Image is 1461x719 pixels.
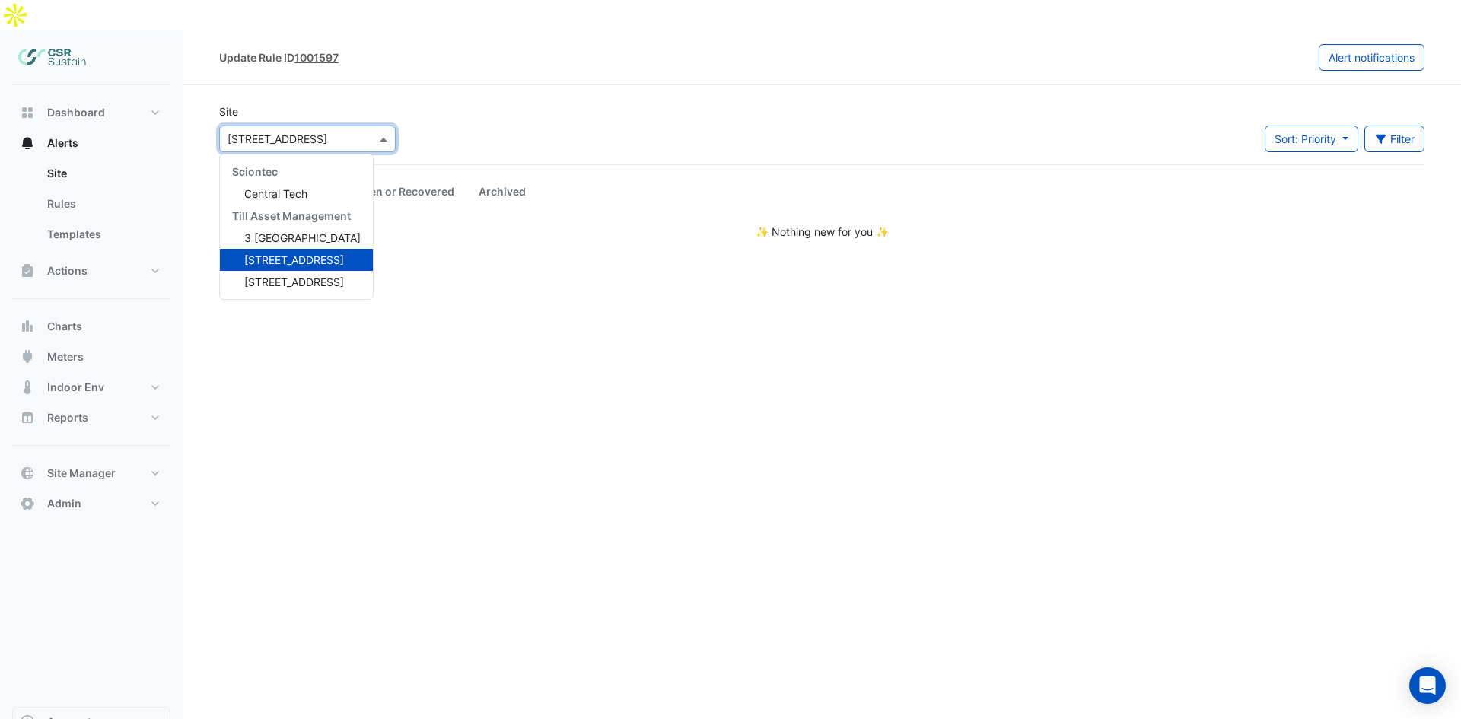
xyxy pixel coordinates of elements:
[20,319,35,334] app-icon: Charts
[47,380,104,395] span: Indoor Env
[1364,126,1425,152] button: Filter
[244,231,361,244] span: 3 [GEOGRAPHIC_DATA]
[12,128,170,158] button: Alerts
[35,219,170,250] a: Templates
[20,135,35,151] app-icon: Alerts
[20,380,35,395] app-icon: Indoor Env
[244,187,307,200] span: Central Tech
[20,466,35,481] app-icon: Site Manager
[12,256,170,286] button: Actions
[35,158,170,189] a: Site
[1319,44,1424,71] button: Alert notifications
[232,165,278,178] span: Sciontec
[47,105,105,120] span: Dashboard
[12,311,170,342] button: Charts
[47,319,82,334] span: Charts
[244,275,344,288] span: [STREET_ADDRESS]
[20,410,35,425] app-icon: Reports
[219,49,339,65] div: Update Rule ID
[20,263,35,278] app-icon: Actions
[294,51,339,64] tcxspan: Call 1001597 via 3CX
[47,410,88,425] span: Reports
[20,105,35,120] app-icon: Dashboard
[47,349,84,364] span: Meters
[1409,667,1446,704] div: Open Intercom Messenger
[35,189,170,219] a: Rules
[47,263,88,278] span: Actions
[219,224,1424,240] div: ✨ Nothing new for you ✨
[12,97,170,128] button: Dashboard
[219,154,374,300] ng-dropdown-panel: Options list
[12,158,170,256] div: Alerts
[12,488,170,519] button: Admin
[18,43,87,73] img: Company Logo
[47,496,81,511] span: Admin
[1275,132,1336,145] span: Sort: Priority
[466,177,538,205] a: Archived
[20,496,35,511] app-icon: Admin
[232,209,351,222] span: Till Asset Management
[12,372,170,402] button: Indoor Env
[47,135,78,151] span: Alerts
[12,342,170,372] button: Meters
[12,402,170,433] button: Reports
[47,466,116,481] span: Site Manager
[1265,126,1358,152] button: Sort: Priority
[244,253,344,266] span: [STREET_ADDRESS]
[20,349,35,364] app-icon: Meters
[1329,51,1415,64] span: Alert notifications
[12,458,170,488] button: Site Manager
[345,177,466,205] a: Seen or Recovered
[219,103,238,119] label: Site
